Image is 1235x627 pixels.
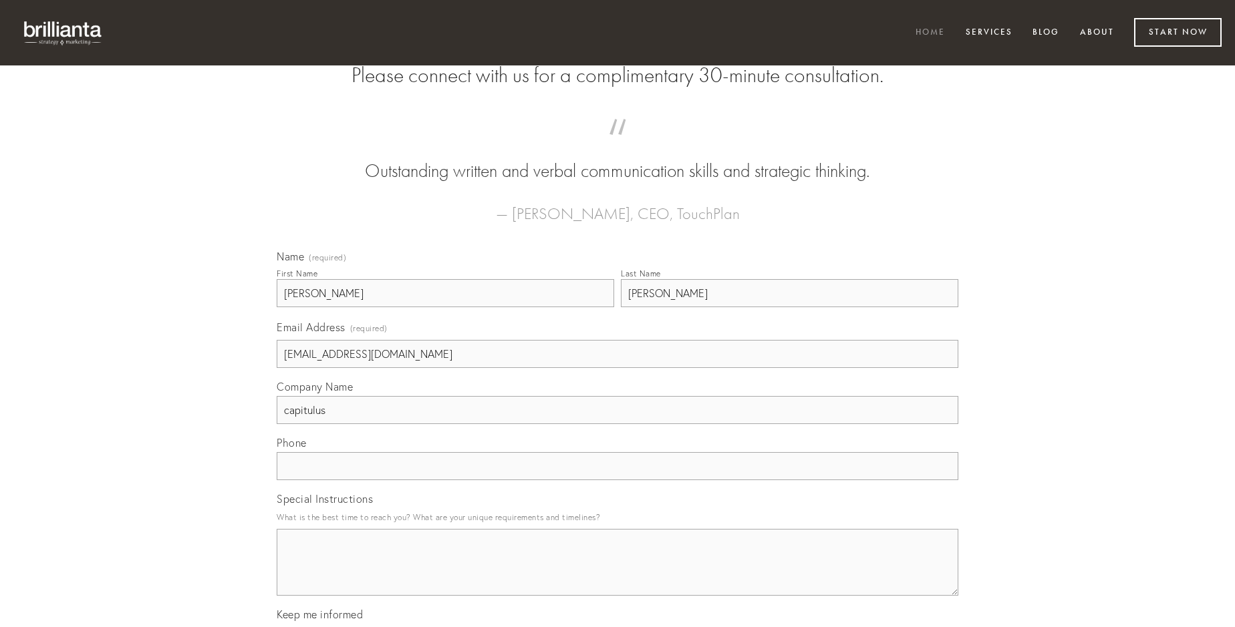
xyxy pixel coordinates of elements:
[277,268,317,278] div: First Name
[277,380,353,393] span: Company Name
[1024,22,1068,44] a: Blog
[277,63,958,88] h2: Please connect with us for a complimentary 30-minute consultation.
[277,250,304,263] span: Name
[298,132,937,184] blockquote: Outstanding written and verbal communication skills and strategic thinking.
[277,608,363,621] span: Keep me informed
[277,321,346,334] span: Email Address
[1134,18,1222,47] a: Start Now
[277,436,307,449] span: Phone
[1071,22,1123,44] a: About
[13,13,114,52] img: brillianta - research, strategy, marketing
[350,319,388,337] span: (required)
[907,22,954,44] a: Home
[298,184,937,227] figcaption: — [PERSON_NAME], CEO, TouchPlan
[277,508,958,526] p: What is the best time to reach you? What are your unique requirements and timelines?
[621,268,661,278] div: Last Name
[957,22,1021,44] a: Services
[277,492,373,505] span: Special Instructions
[309,254,346,262] span: (required)
[298,132,937,158] span: “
